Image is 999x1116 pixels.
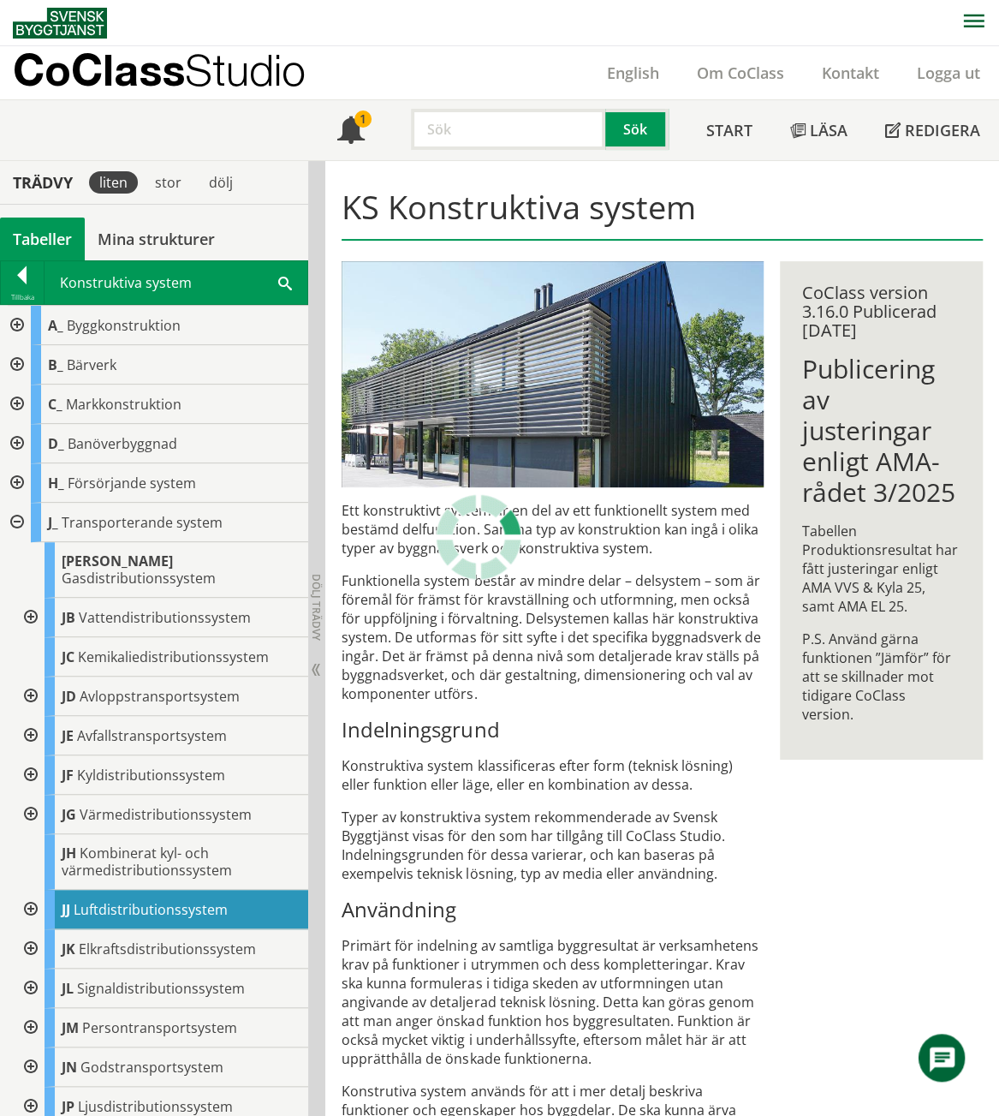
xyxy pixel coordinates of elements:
[342,808,764,883] p: Typer av konstruktiva system rekommenderade av Svensk Byggtjänst visas för den som har tillgång t...
[802,630,960,724] p: P.S. Använd gärna funktionen ”Jämför” för att se skillnader mot tidigare CoClass version.
[278,273,292,291] span: Sök i tabellen
[905,120,980,140] span: Redigera
[80,687,240,706] span: Avloppstransportsystem
[48,316,63,335] span: A_
[62,844,76,862] span: JH
[77,766,225,785] span: Kyldistributionssystem
[62,766,74,785] span: JF
[67,316,181,335] span: Byggkonstruktion
[85,218,228,260] a: Mina strukturer
[77,726,227,745] span: Avfallstransportsystem
[77,979,245,998] span: Signaldistributionssystem
[342,897,764,922] h3: Användning
[309,574,324,641] span: Dölj trädvy
[78,1097,233,1116] span: Ljusdistributionssystem
[3,173,82,192] div: Trädvy
[89,171,138,194] div: liten
[342,936,764,1068] p: Primärt för indelning av samtliga byggresultat är verksamhetens krav på funktioner i ut­rym­men o...
[342,501,764,558] p: Ett konstruktivt system är en del av ett funktionellt system med bestämd delfunktion. Samma typ a...
[48,434,64,453] span: D_
[80,805,252,824] span: Värmedistributionssystem
[62,940,75,958] span: JK
[48,513,58,532] span: J_
[185,45,306,95] span: Studio
[342,717,764,743] h3: Indelningsgrund
[605,109,669,150] button: Sök
[62,687,76,706] span: JD
[68,434,177,453] span: Banöverbyggnad
[678,63,803,83] a: Om CoClass
[802,354,960,508] h1: Publicering av justeringar enligt AMA-rådet 3/2025
[62,552,173,570] span: [PERSON_NAME]
[898,63,999,83] a: Logga ut
[342,571,764,703] p: Funktionella system består av mindre delar – delsystem – som är föremål för främst för krav­ställ...
[810,120,847,140] span: Läsa
[78,648,269,666] span: Kemikaliedistributionssystem
[354,110,372,128] div: 1
[13,60,306,80] p: CoClass
[68,474,196,492] span: Försörjande system
[411,109,605,150] input: Sök
[62,569,216,588] span: Gasdistributionssystem
[66,395,181,414] span: Markkonstruktion
[342,188,982,241] h1: KS Konstruktiva system
[803,63,898,83] a: Kontakt
[45,261,307,304] div: Konstruktiva system
[62,1058,77,1077] span: JN
[62,1097,74,1116] span: JP
[67,355,116,374] span: Bärverk
[802,522,960,616] p: Tabellen Produktionsresultat har fått justeringar enligt AMA VVS & Kyla 25, samt AMA EL 25.
[74,900,228,919] span: Luftdistributionssystem
[62,1018,79,1037] span: JM
[80,1058,223,1077] span: Godstransportsystem
[588,63,678,83] a: English
[199,171,243,194] div: dölj
[48,395,62,414] span: C_
[866,100,999,160] a: Redigera
[13,46,342,99] a: CoClassStudio
[62,805,76,824] span: JG
[82,1018,237,1037] span: Persontransportsystem
[48,474,64,492] span: H_
[145,171,192,194] div: stor
[342,261,764,487] img: structural-solar-shading.jpg
[436,494,521,580] img: Laddar
[62,608,75,627] span: JB
[62,513,223,532] span: Transporterande system
[62,844,232,880] span: Kombinerat kyl- och värmedistributionssystem
[13,8,107,39] img: Svensk Byggtjänst
[62,979,74,998] span: JL
[337,118,365,146] span: Notifikationer
[802,283,960,340] div: CoClass version 3.16.0 Publicerad [DATE]
[342,756,764,794] p: Konstruktiva system klassificeras efter form (teknisk lösning) eller funktion eller läge, eller e...
[48,355,63,374] span: B_
[79,940,256,958] span: Elkraftsdistributionssystem
[62,726,74,745] span: JE
[62,648,74,666] span: JC
[62,900,70,919] span: JJ
[1,290,44,304] div: Tillbaka
[79,608,251,627] span: Vattendistributionssystem
[318,100,384,160] a: 1
[687,100,771,160] a: Start
[706,120,752,140] span: Start
[771,100,866,160] a: Läsa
